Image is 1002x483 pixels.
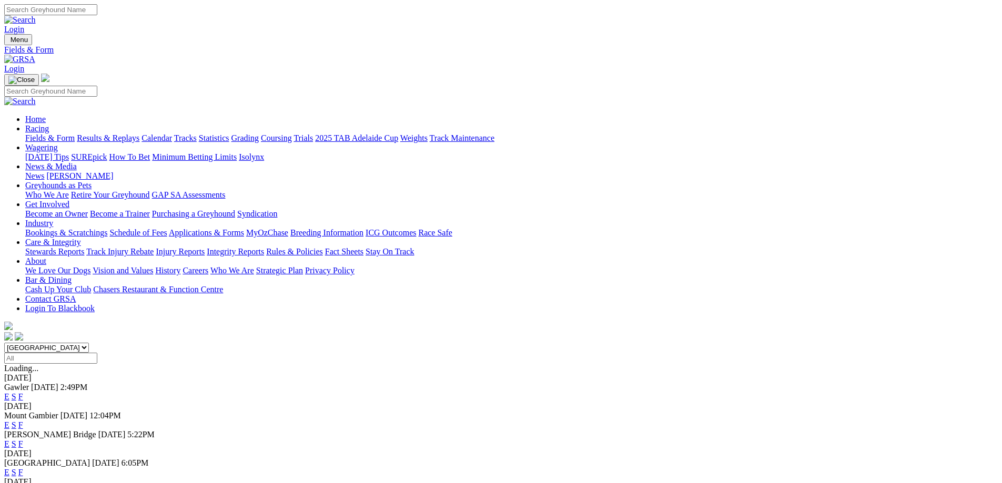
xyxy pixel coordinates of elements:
[122,458,149,467] span: 6:05PM
[4,468,9,477] a: E
[77,133,139,142] a: Results & Replays
[25,190,998,200] div: Greyhounds as Pets
[207,247,264,256] a: Integrity Reports
[305,266,355,275] a: Privacy Policy
[25,238,81,246] a: Care & Integrity
[90,209,150,218] a: Become a Trainer
[98,430,126,439] span: [DATE]
[152,209,235,218] a: Purchasing a Greyhound
[4,55,35,64] img: GRSA
[18,392,23,401] a: F
[4,383,29,392] span: Gawler
[41,74,49,82] img: logo-grsa-white.png
[25,304,95,313] a: Login To Blackbook
[93,285,223,294] a: Chasers Restaurant & Function Centre
[4,25,24,34] a: Login
[430,133,494,142] a: Track Maintenance
[290,228,363,237] a: Breeding Information
[4,364,38,373] span: Loading...
[12,439,16,448] a: S
[46,171,113,180] a: [PERSON_NAME]
[4,449,998,458] div: [DATE]
[25,143,58,152] a: Wagering
[4,64,24,73] a: Login
[4,373,998,383] div: [DATE]
[366,247,414,256] a: Stay On Track
[4,4,97,15] input: Search
[25,266,90,275] a: We Love Our Dogs
[25,275,72,284] a: Bar & Dining
[86,247,154,256] a: Track Injury Rebate
[4,402,998,411] div: [DATE]
[183,266,208,275] a: Careers
[266,247,323,256] a: Rules & Policies
[25,162,77,171] a: News & Media
[141,133,172,142] a: Calendar
[4,430,96,439] span: [PERSON_NAME] Bridge
[4,392,9,401] a: E
[25,133,75,142] a: Fields & Form
[256,266,303,275] a: Strategic Plan
[169,228,244,237] a: Applications & Forms
[25,285,998,294] div: Bar & Dining
[261,133,292,142] a: Coursing
[25,115,46,124] a: Home
[18,439,23,448] a: F
[25,294,76,303] a: Contact GRSA
[109,152,150,161] a: How To Bet
[25,124,49,133] a: Racing
[4,34,32,45] button: Toggle navigation
[25,200,69,209] a: Get Involved
[4,353,97,364] input: Select date
[246,228,288,237] a: MyOzChase
[4,45,998,55] a: Fields & Form
[4,74,39,86] button: Toggle navigation
[25,219,53,228] a: Industry
[25,228,998,238] div: Industry
[25,285,91,294] a: Cash Up Your Club
[12,420,16,429] a: S
[25,133,998,143] div: Racing
[237,209,277,218] a: Syndication
[25,190,69,199] a: Who We Are
[25,171,998,181] div: News & Media
[25,266,998,275] div: About
[418,228,452,237] a: Race Safe
[25,247,84,256] a: Stewards Reports
[12,392,16,401] a: S
[325,247,363,256] a: Fact Sheets
[71,152,107,161] a: SUREpick
[174,133,197,142] a: Tracks
[60,411,88,420] span: [DATE]
[18,420,23,429] a: F
[366,228,416,237] a: ICG Outcomes
[25,256,46,265] a: About
[315,133,398,142] a: 2025 TAB Adelaide Cup
[152,152,237,161] a: Minimum Betting Limits
[4,97,36,106] img: Search
[156,247,205,256] a: Injury Reports
[4,439,9,448] a: E
[199,133,229,142] a: Statistics
[92,458,119,467] span: [DATE]
[25,152,69,161] a: [DATE] Tips
[71,190,150,199] a: Retire Your Greyhound
[25,181,92,190] a: Greyhounds as Pets
[60,383,88,392] span: 2:49PM
[293,133,313,142] a: Trials
[4,322,13,330] img: logo-grsa-white.png
[15,332,23,341] img: twitter.svg
[31,383,58,392] span: [DATE]
[210,266,254,275] a: Who We Are
[239,152,264,161] a: Isolynx
[231,133,259,142] a: Grading
[155,266,180,275] a: History
[12,468,16,477] a: S
[4,332,13,341] img: facebook.svg
[25,152,998,162] div: Wagering
[127,430,155,439] span: 5:22PM
[25,209,88,218] a: Become an Owner
[4,86,97,97] input: Search
[8,76,35,84] img: Close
